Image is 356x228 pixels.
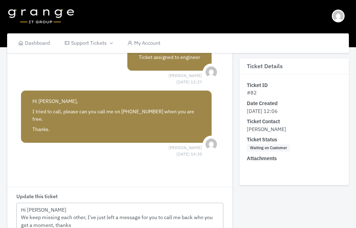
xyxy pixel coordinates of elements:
[247,144,290,152] span: Waiting on Customer
[247,118,342,126] dt: Ticket Contact
[247,108,278,114] span: [DATE] 12:06
[247,89,257,96] span: #82
[169,145,202,151] span: [PERSON_NAME] [DATE] 14:35
[16,192,58,200] label: Update this ticket
[247,81,342,89] dt: Ticket ID
[11,33,57,53] a: Dashboard
[332,10,345,22] img: Header Avatar
[240,59,349,74] h3: Ticket Details
[169,72,202,79] span: [PERSON_NAME] [DATE] 13:27
[57,33,120,53] a: Support Tickets
[120,33,168,53] a: My Account
[32,108,200,123] p: I tried to call, please can you call me on [PHONE_NUMBER] when you are free.
[247,136,342,144] dt: Ticket Status
[32,98,200,105] p: Hi [PERSON_NAME],
[247,155,342,163] dt: Attachments
[247,99,342,107] dt: Date Created
[32,126,200,133] p: Thanks.
[139,54,200,61] p: Ticket assigned to engineer
[247,126,286,132] span: [PERSON_NAME]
